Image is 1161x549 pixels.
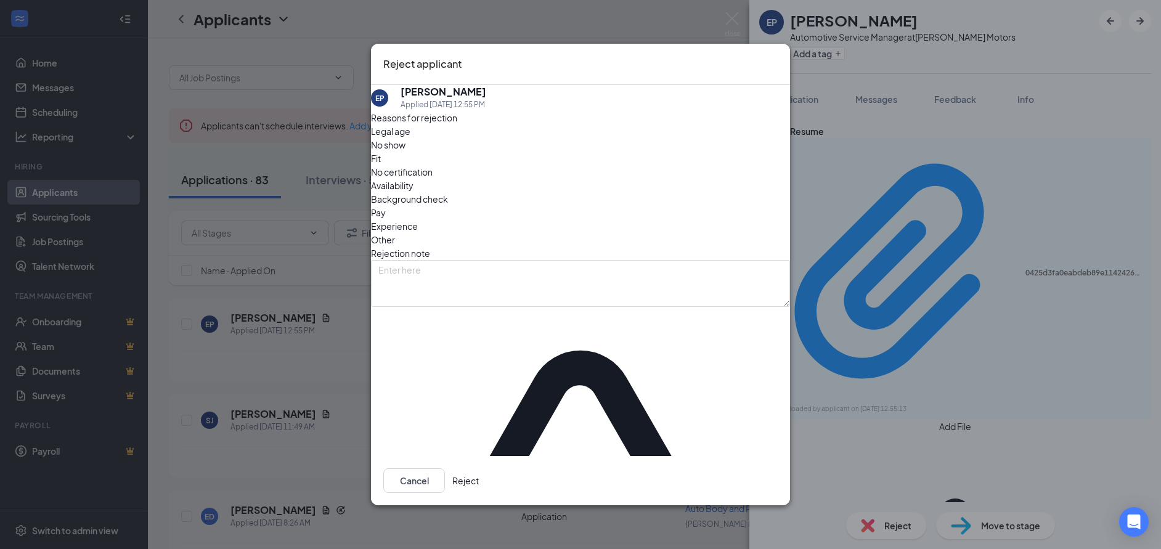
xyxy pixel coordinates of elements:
span: Rejection note [371,248,430,259]
button: Cancel [383,468,445,493]
button: Reject [452,468,479,493]
div: EP [375,93,385,104]
span: Other [371,233,395,246]
span: Pay [371,206,386,219]
div: Applied [DATE] 12:55 PM [401,99,486,111]
span: Fit [371,152,381,165]
h3: Reject applicant [383,56,462,72]
span: No show [371,138,405,152]
span: Legal age [371,124,410,138]
div: Open Intercom Messenger [1119,507,1149,537]
span: Reasons for rejection [371,112,457,123]
h5: [PERSON_NAME] [401,85,486,99]
span: Background check [371,192,448,206]
span: No certification [371,165,433,179]
span: Availability [371,179,413,192]
span: Experience [371,219,418,233]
